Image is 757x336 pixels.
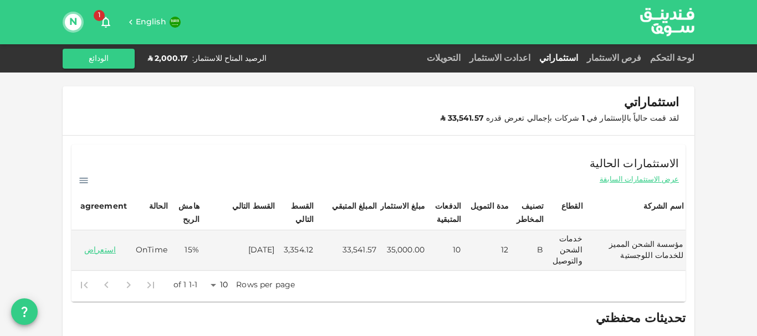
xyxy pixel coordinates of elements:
[207,277,233,293] div: 10
[470,200,509,213] div: مدة التمويل
[643,200,684,213] div: اسم الشركة
[428,200,461,226] div: الدفعات المتبقية
[129,230,170,271] td: OnTime
[600,174,679,185] span: عرض الاستثمارات السابقة
[380,200,425,213] div: مبلغ الاستثمار
[422,54,465,63] a: التحويلات
[171,200,200,226] div: هامش الربح
[624,95,679,111] span: استثماراتي
[173,280,197,291] p: 1-1 of 1
[95,11,117,33] button: 1
[80,200,127,213] div: agreement
[427,230,463,271] td: 10
[465,54,535,63] a: اعدادت الاستثمار
[315,230,378,271] td: 33,541.57
[441,115,484,122] strong: ʢ 33,541.57
[278,200,314,226] div: القسط التالي
[626,1,709,43] img: logo
[232,200,275,213] div: القسط التالي
[585,230,686,271] td: مؤسسة الشحن المميز للخدمات اللوجستية
[512,200,544,226] div: تصنيف المخاطر
[94,10,105,21] span: 1
[378,230,427,271] td: 35,000.00
[561,200,583,213] div: القطاع
[332,200,377,213] div: المبلغ المتبقي
[192,53,267,64] div: الرصيد المتاح للاستثمار :
[170,230,201,271] td: 15%
[170,17,181,28] img: flag-sa.b9a346574cdc8950dd34b50780441f57.svg
[74,245,126,256] a: استعراض
[65,14,81,30] button: N
[136,18,166,26] span: English
[596,313,686,325] span: تحديثات محفظتي
[582,54,646,63] a: فرص الاستثمار
[441,115,679,122] span: لقد قمت حالياً بالإستثمار في شركات بإجمالي تعرض قدره
[463,230,510,271] td: 12
[590,156,679,173] span: الاستثمارات الحالية
[545,230,585,271] td: خدمات الشحن والتوصيل
[582,115,585,122] strong: 1
[201,230,277,271] td: [DATE]
[149,200,168,213] div: الحالة
[277,230,315,271] td: 3,354.12
[236,280,295,291] p: Rows per page
[148,53,188,64] div: ʢ 2,000.17
[646,54,694,63] a: لوحة التحكم
[510,230,545,271] td: B
[63,49,135,69] button: الودائع
[11,298,38,325] button: question
[640,1,694,43] a: logo
[535,54,582,63] a: استثماراتي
